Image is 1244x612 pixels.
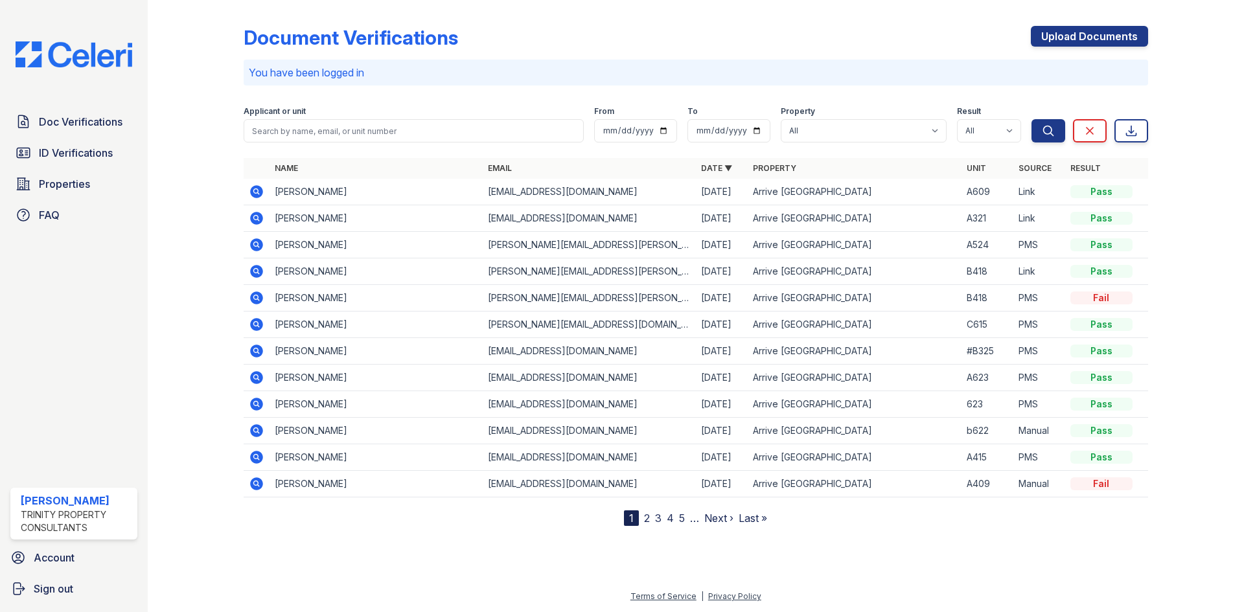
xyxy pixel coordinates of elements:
td: Arrive [GEOGRAPHIC_DATA] [748,312,961,338]
td: [EMAIL_ADDRESS][DOMAIN_NAME] [483,179,696,205]
td: Arrive [GEOGRAPHIC_DATA] [748,179,961,205]
label: From [594,106,614,117]
div: Pass [1070,424,1133,437]
td: A321 [962,205,1013,232]
a: Privacy Policy [708,591,761,601]
td: Arrive [GEOGRAPHIC_DATA] [748,444,961,471]
label: Property [781,106,815,117]
a: Doc Verifications [10,109,137,135]
td: Arrive [GEOGRAPHIC_DATA] [748,205,961,232]
td: [DATE] [696,258,748,285]
td: [DATE] [696,471,748,497]
td: [DATE] [696,365,748,391]
a: Unit [967,163,986,173]
a: 5 [679,512,685,525]
td: [EMAIL_ADDRESS][DOMAIN_NAME] [483,418,696,444]
a: Properties [10,171,137,197]
span: Properties [39,176,90,192]
td: [PERSON_NAME] [270,338,483,365]
td: [PERSON_NAME][EMAIL_ADDRESS][PERSON_NAME][DOMAIN_NAME] [483,232,696,258]
td: Arrive [GEOGRAPHIC_DATA] [748,418,961,444]
td: b622 [962,418,1013,444]
td: PMS [1013,232,1065,258]
td: Arrive [GEOGRAPHIC_DATA] [748,365,961,391]
a: Date ▼ [701,163,732,173]
td: [PERSON_NAME][EMAIL_ADDRESS][PERSON_NAME][DOMAIN_NAME] [483,258,696,285]
td: #B325 [962,338,1013,365]
td: [PERSON_NAME] [270,444,483,471]
td: Link [1013,258,1065,285]
a: Last » [739,512,767,525]
td: PMS [1013,338,1065,365]
div: [PERSON_NAME] [21,493,132,508]
td: Arrive [GEOGRAPHIC_DATA] [748,471,961,497]
div: Pass [1070,212,1133,225]
a: Source [1019,163,1052,173]
td: [DATE] [696,312,748,338]
td: [DATE] [696,179,748,205]
td: Arrive [GEOGRAPHIC_DATA] [748,258,961,285]
td: [PERSON_NAME] [270,365,483,391]
td: A623 [962,365,1013,391]
a: Email [488,163,512,173]
a: 3 [655,512,662,525]
div: Pass [1070,371,1133,384]
label: To [687,106,698,117]
a: Account [5,545,143,571]
td: [DATE] [696,205,748,232]
td: Arrive [GEOGRAPHIC_DATA] [748,391,961,418]
td: PMS [1013,285,1065,312]
td: [PERSON_NAME][EMAIL_ADDRESS][PERSON_NAME][DOMAIN_NAME] [483,285,696,312]
td: [DATE] [696,338,748,365]
div: Document Verifications [244,26,458,49]
td: [EMAIL_ADDRESS][DOMAIN_NAME] [483,205,696,232]
td: [DATE] [696,285,748,312]
td: [EMAIL_ADDRESS][DOMAIN_NAME] [483,338,696,365]
td: [DATE] [696,232,748,258]
div: Pass [1070,185,1133,198]
span: Sign out [34,581,73,596]
td: [PERSON_NAME] [270,232,483,258]
img: CE_Logo_Blue-a8612792a0a2168367f1c8372b55b34899dd931a85d93a1a3d3e32e68fde9ad4.png [5,41,143,67]
td: Arrive [GEOGRAPHIC_DATA] [748,285,961,312]
span: ID Verifications [39,145,113,161]
td: [DATE] [696,418,748,444]
td: A609 [962,179,1013,205]
td: Link [1013,205,1065,232]
a: Result [1070,163,1101,173]
span: Doc Verifications [39,114,122,130]
td: A524 [962,232,1013,258]
td: Manual [1013,471,1065,497]
div: Trinity Property Consultants [21,508,132,534]
input: Search by name, email, or unit number [244,119,584,142]
td: Arrive [GEOGRAPHIC_DATA] [748,232,961,258]
span: Account [34,550,75,565]
label: Applicant or unit [244,106,306,117]
button: Sign out [5,576,143,602]
div: Pass [1070,398,1133,411]
td: [PERSON_NAME] [270,418,483,444]
td: [PERSON_NAME] [270,471,483,497]
td: Arrive [GEOGRAPHIC_DATA] [748,338,961,365]
td: PMS [1013,365,1065,391]
td: [PERSON_NAME] [270,258,483,285]
a: Name [275,163,298,173]
td: [PERSON_NAME] [270,312,483,338]
td: PMS [1013,444,1065,471]
a: Terms of Service [630,591,697,601]
td: 623 [962,391,1013,418]
td: [EMAIL_ADDRESS][DOMAIN_NAME] [483,471,696,497]
td: PMS [1013,391,1065,418]
div: Pass [1070,238,1133,251]
td: B418 [962,285,1013,312]
a: 4 [667,512,674,525]
td: [EMAIL_ADDRESS][DOMAIN_NAME] [483,391,696,418]
td: C615 [962,312,1013,338]
td: [PERSON_NAME] [270,205,483,232]
td: A415 [962,444,1013,471]
td: [PERSON_NAME] [270,285,483,312]
td: PMS [1013,312,1065,338]
p: You have been logged in [249,65,1143,80]
a: Property [753,163,796,173]
div: Pass [1070,345,1133,357]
